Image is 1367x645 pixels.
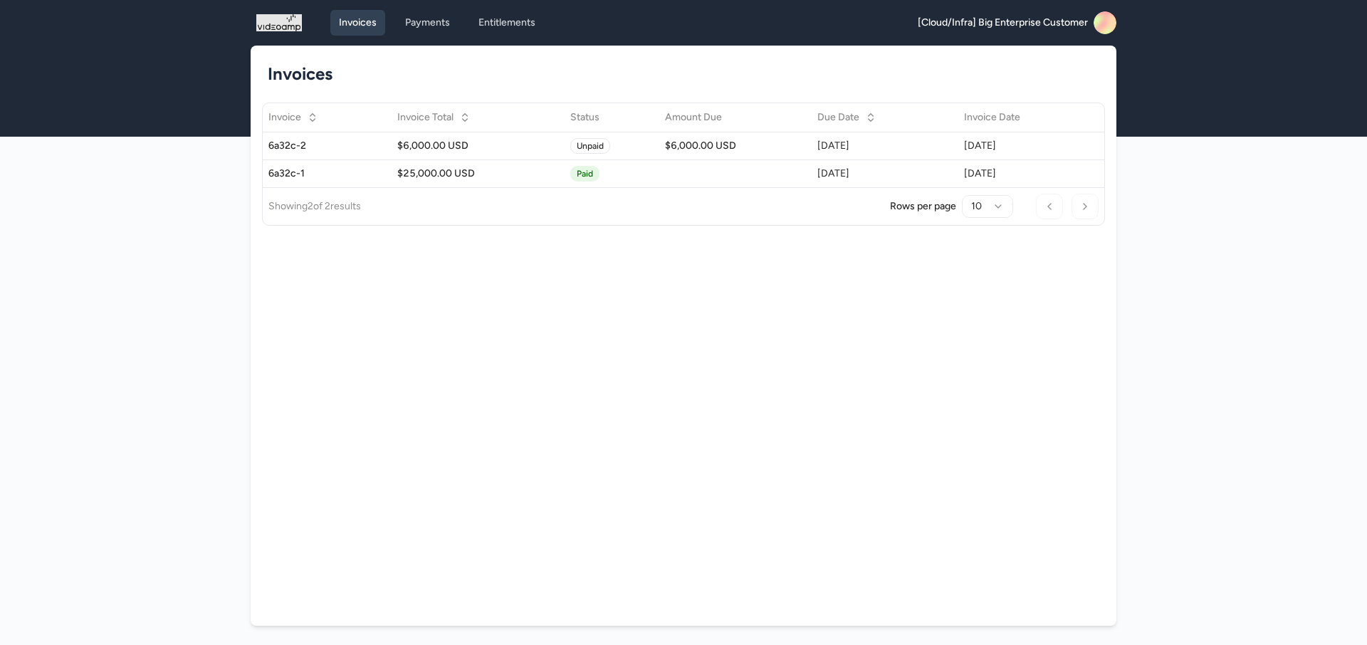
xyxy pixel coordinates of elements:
[397,167,558,181] div: $25,000.00 USD
[570,138,610,154] span: Unpaid
[268,63,1088,85] h1: Invoices
[256,11,302,34] img: logo_1757534123.png
[665,139,807,153] div: $6,000.00 USD
[964,167,1078,181] div: [DATE]
[260,106,327,129] button: Invoice
[397,139,558,153] div: $6,000.00 USD
[397,10,459,36] a: Payments
[268,139,386,153] div: 6a32c-2
[958,103,1084,132] th: Invoice Date
[470,10,544,36] a: Entitlements
[268,199,361,214] p: Showing 2 of 2 results
[570,166,599,182] span: Paid
[817,139,952,153] div: [DATE]
[809,106,885,129] button: Due Date
[268,167,386,181] div: 6a32c-1
[330,10,385,36] a: Invoices
[565,103,659,132] th: Status
[918,16,1088,30] span: [Cloud/Infra] Big Enterprise Customer
[964,139,1078,153] div: [DATE]
[890,199,956,214] p: Rows per page
[918,11,1116,34] a: [Cloud/Infra] Big Enterprise Customer
[817,167,952,181] div: [DATE]
[389,106,479,129] button: Invoice Total
[397,110,454,125] span: Invoice Total
[817,110,859,125] span: Due Date
[268,110,301,125] span: Invoice
[659,103,812,132] th: Amount Due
